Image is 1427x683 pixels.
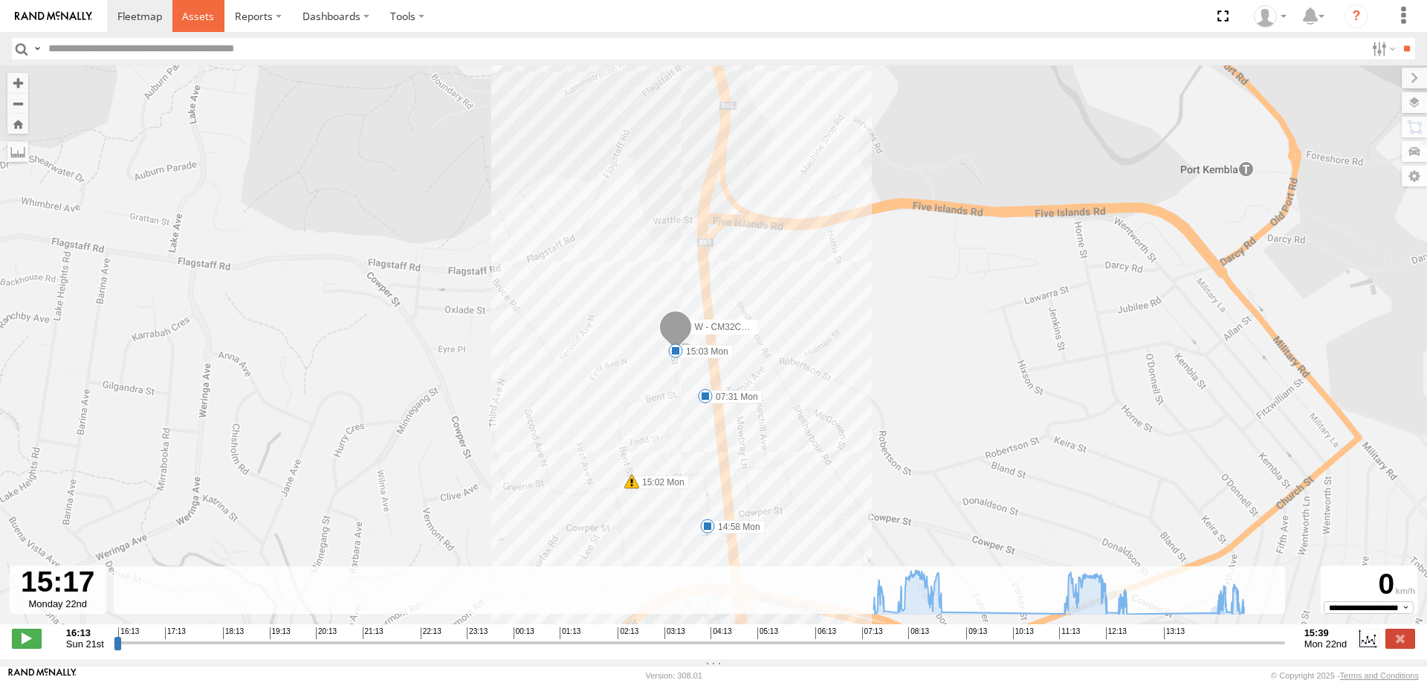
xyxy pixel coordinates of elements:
[1249,5,1292,27] div: Tye Clark
[908,627,929,639] span: 08:13
[31,38,43,59] label: Search Query
[1323,568,1415,601] div: 0
[1271,671,1419,680] div: © Copyright 2025 -
[15,11,92,22] img: rand-logo.svg
[7,73,28,93] button: Zoom in
[705,390,763,404] label: 07:31 Mon
[862,627,883,639] span: 07:13
[966,627,987,639] span: 09:13
[1164,627,1185,639] span: 13:13
[815,627,836,639] span: 06:13
[1304,627,1347,638] strong: 15:39
[1059,627,1080,639] span: 11:13
[1106,627,1127,639] span: 12:13
[711,627,731,639] span: 04:13
[8,668,77,683] a: Visit our Website
[316,627,337,639] span: 20:13
[66,627,104,638] strong: 16:13
[363,627,384,639] span: 21:13
[421,627,441,639] span: 22:13
[165,627,186,639] span: 17:13
[1345,4,1368,28] i: ?
[7,141,28,162] label: Measure
[66,638,104,650] span: Sun 21st Sep 2025
[467,627,488,639] span: 23:13
[618,627,638,639] span: 02:13
[514,627,534,639] span: 00:13
[1402,166,1427,187] label: Map Settings
[646,671,702,680] div: Version: 308.01
[676,345,733,358] label: 15:03 Mon
[632,476,689,489] label: 15:02 Mon
[223,627,244,639] span: 18:13
[1366,38,1398,59] label: Search Filter Options
[1340,671,1419,680] a: Terms and Conditions
[7,114,28,134] button: Zoom Home
[695,322,828,332] span: W - CM32CA - [PERSON_NAME]
[664,627,685,639] span: 03:13
[118,627,139,639] span: 16:13
[1385,629,1415,648] label: Close
[1013,627,1034,639] span: 10:13
[1304,638,1347,650] span: Mon 22nd Sep 2025
[270,627,291,639] span: 19:13
[708,520,765,534] label: 14:58 Mon
[12,629,42,648] label: Play/Stop
[7,93,28,114] button: Zoom out
[560,627,580,639] span: 01:13
[757,627,778,639] span: 05:13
